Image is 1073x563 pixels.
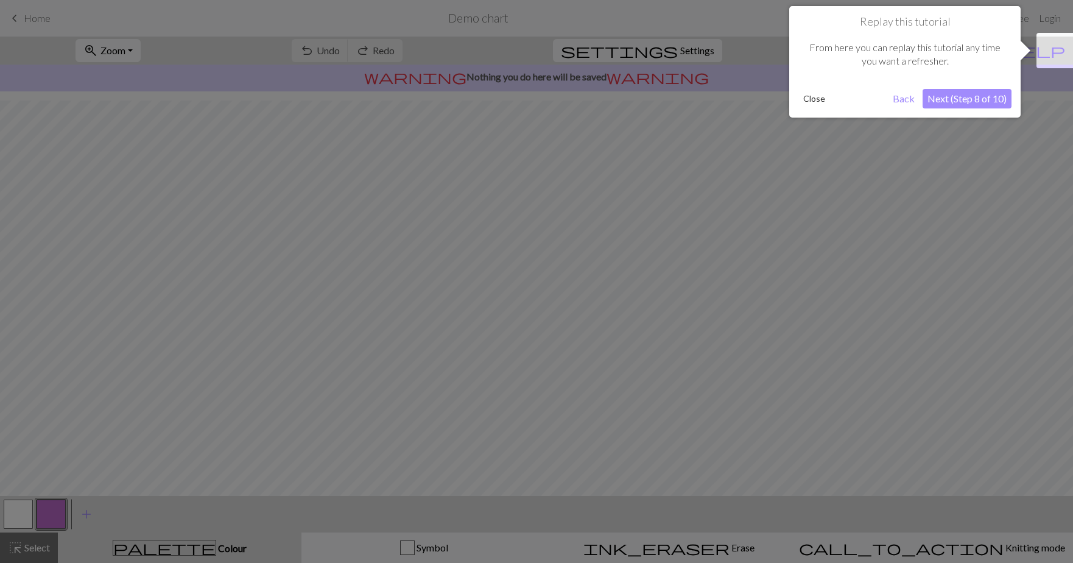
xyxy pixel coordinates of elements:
[798,90,830,108] button: Close
[798,29,1011,80] div: From here you can replay this tutorial any time you want a refresher.
[798,15,1011,29] h1: Replay this tutorial
[789,6,1021,118] div: Replay this tutorial
[888,89,920,108] button: Back
[923,89,1011,108] button: Next (Step 8 of 10)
